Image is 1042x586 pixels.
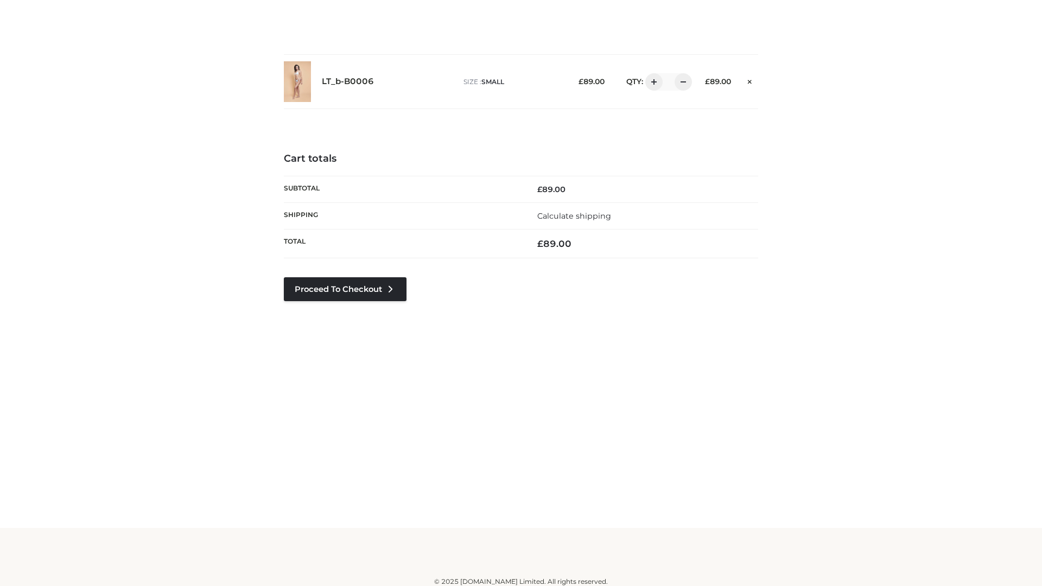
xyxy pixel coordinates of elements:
p: size : [463,77,562,87]
bdi: 89.00 [579,77,605,86]
bdi: 89.00 [705,77,731,86]
span: £ [537,184,542,194]
h4: Cart totals [284,153,758,165]
bdi: 89.00 [537,238,571,249]
div: QTY: [615,73,688,91]
th: Shipping [284,202,521,229]
a: Calculate shipping [537,211,611,221]
th: Subtotal [284,176,521,202]
span: £ [705,77,710,86]
th: Total [284,230,521,258]
bdi: 89.00 [537,184,566,194]
a: LT_b-B0006 [322,77,374,87]
span: £ [537,238,543,249]
a: Remove this item [742,73,758,87]
span: £ [579,77,583,86]
span: SMALL [481,78,504,86]
a: Proceed to Checkout [284,277,406,301]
